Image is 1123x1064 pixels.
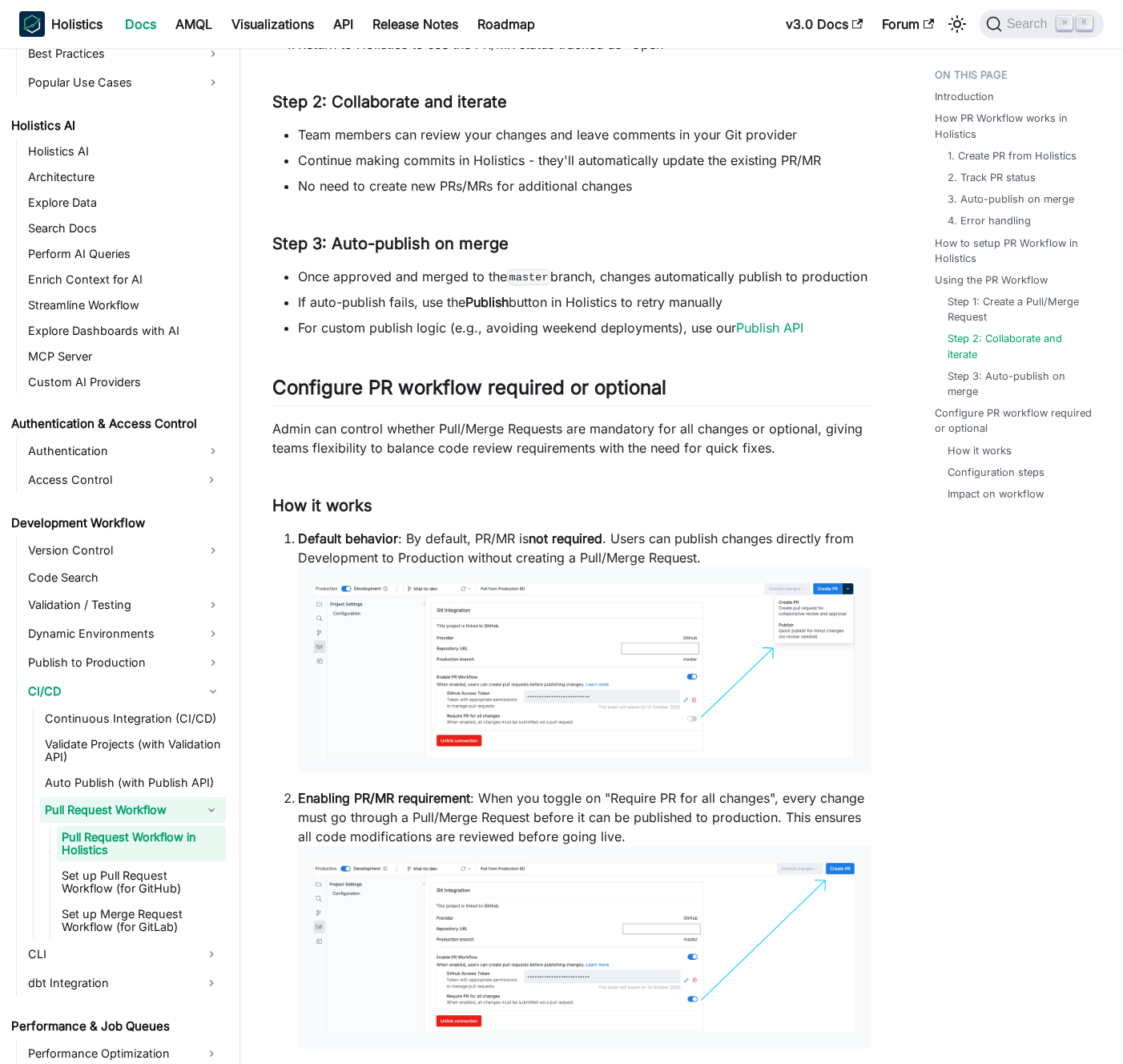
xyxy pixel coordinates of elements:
a: Configuration steps [948,465,1045,480]
h2: Configure PR workflow required or optional [272,376,871,406]
button: Switch between dark and light mode (currently light mode) [944,11,970,37]
a: Performance & Job Queues [6,1015,226,1038]
strong: not required [529,530,602,546]
a: Best Practices [23,41,226,66]
a: Explore Data [23,191,226,214]
button: Search (Command+K) [980,10,1104,38]
a: Forum [872,11,944,37]
a: Pull Request Workflow in Holistics [57,826,226,861]
a: Set up Merge Request Workflow (for GitLab) [57,903,226,938]
a: How PR Workflow works in Holistics [935,111,1098,141]
img: Holistics [19,11,45,37]
a: How it works [948,443,1012,458]
p: : By default, PR/MR is . Users can publish changes directly from Development to Production withou... [298,529,871,772]
kbd: K [1077,16,1093,30]
strong: Publish [465,294,509,310]
p: Admin can control whether Pull/Merge Requests are mandatory for all changes or optional, giving t... [272,419,871,457]
a: Access Control [23,467,197,493]
a: Impact on workflow [948,486,1044,502]
a: Visualizations [222,11,324,37]
li: If auto-publish fails, use the button in Holistics to retry manually [298,292,871,312]
a: Holistics AI [23,140,226,163]
a: 4. Error handling [948,213,1031,228]
a: AMQL [166,11,222,37]
a: Validate Projects (with Validation API) [40,733,226,768]
a: Roadmap [468,11,545,37]
a: Publish API [736,320,803,336]
button: Expand sidebar category 'CLI' [197,941,226,967]
a: Authentication & Access Control [6,413,226,435]
button: Expand sidebar category 'dbt Integration' [197,970,226,996]
h3: Step 3: Auto-publish on merge [272,234,871,254]
a: CLI [23,941,197,967]
li: Continue making commits in Holistics - they'll automatically update the existing PR/MR [298,151,871,170]
span: Search [1002,17,1057,31]
code: master [507,269,550,285]
a: Streamline Workflow [23,294,226,316]
a: Configure PR workflow required or optional [935,405,1098,436]
a: Code Search [23,566,226,589]
a: Perform AI Queries [23,243,226,265]
li: No need to create new PRs/MRs for additional changes [298,176,871,195]
a: Validation / Testing [23,592,226,618]
a: Publish to Production [23,650,226,675]
button: Collapse sidebar category 'Pull Request Workflow' [197,797,226,823]
a: Set up Pull Request Workflow (for GitHub) [57,864,226,900]
li: Team members can review your changes and leave comments in your Git provider [298,125,871,144]
a: Using the PR Workflow [935,272,1048,288]
kbd: ⌘ [1057,16,1073,30]
img: Enable PR requirement toggle off [314,583,855,756]
b: Holistics [51,14,103,34]
a: Pull Request Workflow [40,797,197,823]
a: dbt Integration [23,970,197,996]
a: Authentication [23,438,226,464]
h3: How it works [272,496,871,516]
img: Enable PR requirement toggle on [314,862,855,1033]
strong: Default behavior [298,530,398,546]
a: Popular Use Cases [23,70,226,95]
a: HolisticsHolistics [19,11,103,37]
a: Introduction [935,89,994,104]
a: Docs [115,11,166,37]
a: How to setup PR Workflow in Holistics [935,236,1098,266]
a: Explore Dashboards with AI [23,320,226,342]
li: For custom publish logic (e.g., avoiding weekend deployments), use our [298,318,871,337]
button: Expand sidebar category 'Access Control' [197,467,226,493]
a: v3.0 Docs [776,11,872,37]
p: : When you toggle on "Require PR for all changes", every change must go through a Pull/Merge Requ... [298,788,871,1049]
a: 3. Auto-publish on merge [948,191,1074,207]
a: CI/CD [23,679,226,704]
a: Release Notes [363,11,468,37]
li: Once approved and merged to the branch, changes automatically publish to production [298,267,871,286]
a: 2. Track PR status [948,170,1036,185]
a: Search Docs [23,217,226,240]
a: Step 2: Collaborate and iterate [948,331,1092,361]
a: Architecture [23,166,226,188]
a: Step 3: Auto-publish on merge [948,369,1092,399]
a: MCP Server [23,345,226,368]
a: Continuous Integration (CI/CD) [40,707,226,730]
a: Enrich Context for AI [23,268,226,291]
a: Dynamic Environments [23,621,226,647]
a: Step 1: Create a Pull/Merge Request [948,294,1092,324]
a: API [324,11,363,37]
a: Holistics AI [6,115,226,137]
a: Custom AI Providers [23,371,226,393]
a: Auto Publish (with Publish API) [40,772,226,794]
strong: Enabling PR/MR requirement [298,790,470,806]
a: 1. Create PR from Holistics [948,148,1077,163]
h3: Step 2: Collaborate and iterate [272,92,871,112]
a: Development Workflow [6,512,226,534]
a: Version Control [23,538,226,563]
